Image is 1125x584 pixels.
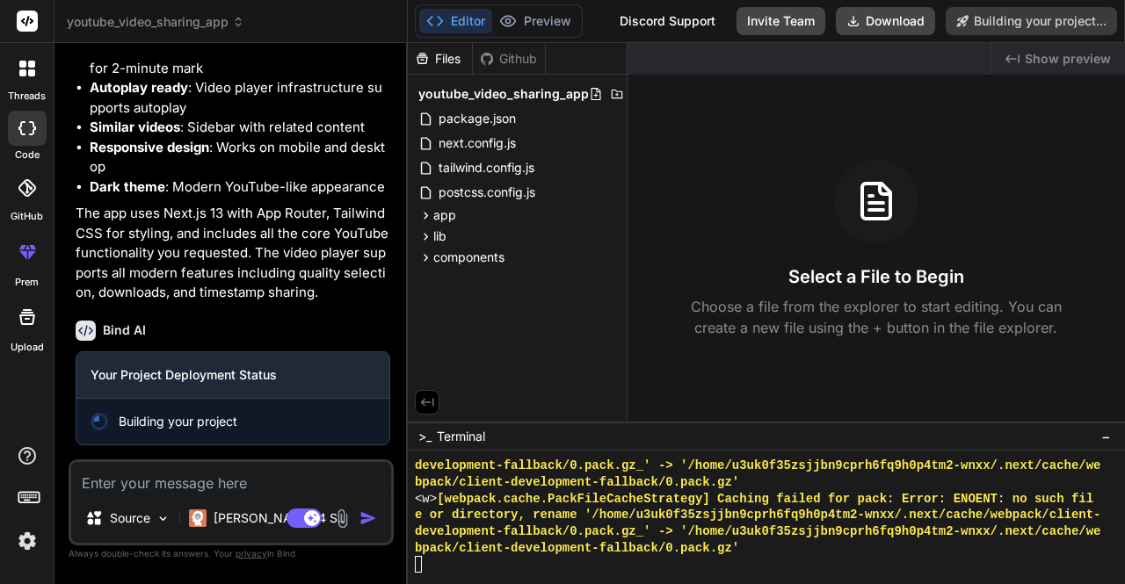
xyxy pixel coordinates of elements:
button: Invite Team [737,7,825,35]
strong: Autoplay ready [90,79,188,96]
span: next.config.js [437,133,518,154]
img: attachment [332,508,352,529]
span: Terminal [437,428,485,445]
img: icon [359,509,377,527]
span: postcss.config.js [437,182,537,203]
span: development-fallback/0.pack.gz_' -> '/home/u3uk0f35zsjjbn9cprh6fq9h0p4tm2-wnxx/.next/cache/we [415,458,1101,474]
p: [PERSON_NAME] 4 S.. [214,509,345,527]
button: − [1098,422,1114,451]
button: Download [836,7,935,35]
span: youtube_video_sharing_app [67,13,244,31]
span: youtube_video_sharing_app [418,85,589,103]
span: − [1101,428,1111,445]
img: settings [12,526,42,556]
label: code [15,148,40,162]
div: Github [473,50,545,68]
span: lib [433,227,446,245]
span: components [433,249,504,266]
span: bpack/client-development-fallback/0.pack.gz' [415,540,739,557]
strong: Dark theme [90,178,165,195]
span: app [433,206,456,224]
label: threads [8,89,46,104]
p: Choose a file from the explorer to start editing. You can create a new file using the + button in... [679,296,1073,338]
img: Pick Models [156,511,171,526]
span: bpack/client-development-fallback/0.pack.gz' [415,474,739,491]
strong: Similar videos [90,119,180,135]
h3: Your Project Deployment Status [91,366,375,384]
li: : Video player infrastructure supports autoplay [90,78,390,118]
button: Building your project... [946,7,1117,35]
strong: Responsive design [90,139,209,155]
li: : URLs like for 2-minute mark [90,39,390,78]
span: >_ [418,428,432,445]
span: e or directory, rename '/home/u3uk0f35zsjjbn9cprh6fq9h0p4tm2-wnxx/.next/cache/webpack/client- [415,507,1101,523]
div: Files [408,50,472,68]
p: Always double-check its answers. Your in Bind [69,545,394,562]
span: package.json [437,108,518,129]
button: Preview [492,9,578,33]
label: Upload [11,340,44,355]
img: Claude 4 Sonnet [189,509,207,527]
button: Editor [419,9,492,33]
label: prem [15,275,39,290]
p: Source [110,509,150,527]
span: <w> [415,491,437,508]
span: Building your project [119,413,237,430]
span: [webpack.cache.PackFileCacheStrategy] Caching failed for pack: Error: ENOENT: no such fil [437,491,1093,508]
p: The app uses Next.js 13 with App Router, Tailwind CSS for styling, and includes all the core YouT... [76,204,390,303]
li: : Modern YouTube-like appearance [90,177,390,198]
li: : Works on mobile and desktop [90,138,390,177]
span: development-fallback/0.pack.gz_' -> '/home/u3uk0f35zsjjbn9cprh6fq9h0p4tm2-wnxx/.next/cache/we [415,523,1101,540]
li: : Sidebar with related content [90,118,390,138]
h3: Select a File to Begin [788,264,964,289]
label: GitHub [11,209,43,224]
h6: Bind AI [103,321,146,339]
span: privacy [236,548,267,559]
span: Show preview [1025,50,1111,68]
div: Discord Support [609,7,726,35]
span: tailwind.config.js [437,157,536,178]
